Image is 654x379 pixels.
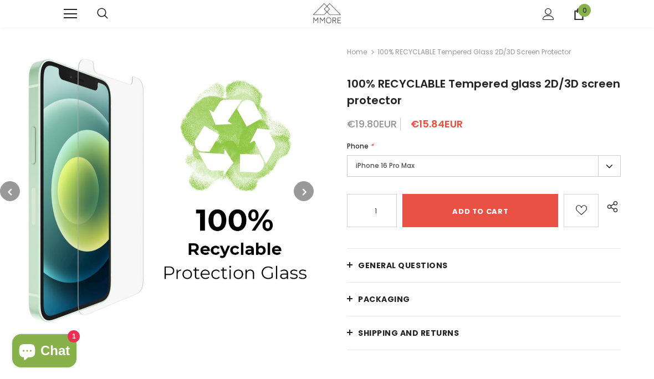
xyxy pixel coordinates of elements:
span: PACKAGING [358,294,410,305]
inbox-online-store-chat: Shopify online store chat [9,334,80,370]
span: 100% RECYCLABLE Tempered glass 2D/3D screen protector [347,76,620,108]
span: €15.84EUR [411,117,463,131]
label: iPhone 16 Pro Max [347,155,621,177]
a: PACKAGING [347,283,621,316]
a: General Questions [347,249,621,282]
span: Phone [347,141,369,151]
input: Add to cart [402,194,558,227]
span: General Questions [358,260,448,271]
img: MMORE Cases [313,3,341,23]
a: Home [347,45,367,59]
span: 0 [578,4,591,17]
span: €19.80EUR [347,117,397,131]
a: Shipping and returns [347,316,621,350]
a: 0 [573,8,585,20]
span: 100% RECYCLABLE Tempered glass 2D/3D screen protector [377,45,571,59]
